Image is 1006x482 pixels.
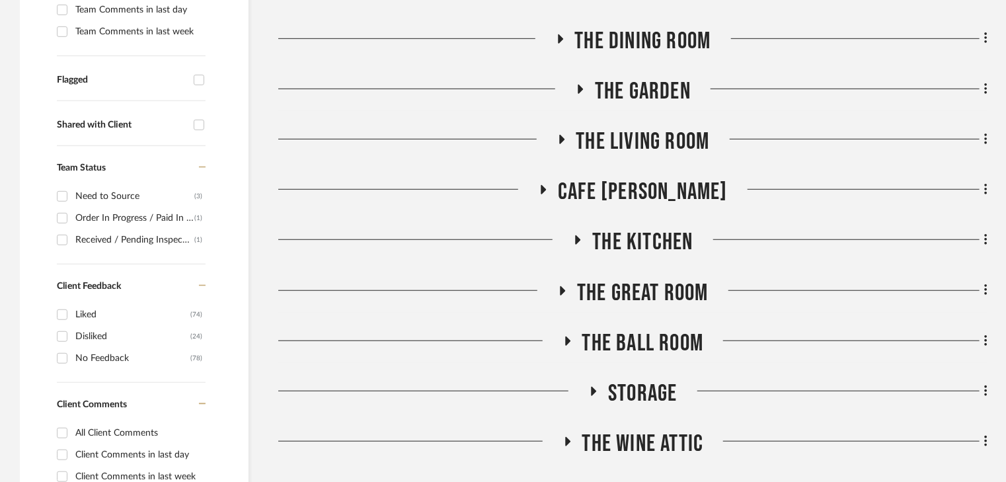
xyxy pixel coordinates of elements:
[194,208,202,229] div: (1)
[190,348,202,369] div: (78)
[57,163,106,173] span: Team Status
[558,178,728,206] span: Cafe [PERSON_NAME]
[190,326,202,347] div: (24)
[57,75,187,86] div: Flagged
[75,326,190,347] div: Disliked
[582,329,704,358] span: The Ball Room
[75,186,194,207] div: Need to Source
[75,422,202,444] div: All Client Comments
[582,430,704,458] span: The Wine Attic
[595,77,691,106] span: The Garden
[57,120,187,131] div: Shared with Client
[190,304,202,325] div: (74)
[575,27,711,56] span: The Dining Room
[608,380,677,408] span: Storage
[194,229,202,251] div: (1)
[75,21,202,42] div: Team Comments in last week
[75,229,194,251] div: Received / Pending Inspection
[577,279,709,307] span: The Great Room
[57,400,127,409] span: Client Comments
[75,208,194,229] div: Order In Progress / Paid In Full w/ Freight, No Balance due
[576,128,710,156] span: The Living Room
[57,282,121,291] span: Client Feedback
[592,228,693,257] span: The Kitchen
[75,444,202,465] div: Client Comments in last day
[75,348,190,369] div: No Feedback
[75,304,190,325] div: Liked
[194,186,202,207] div: (3)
